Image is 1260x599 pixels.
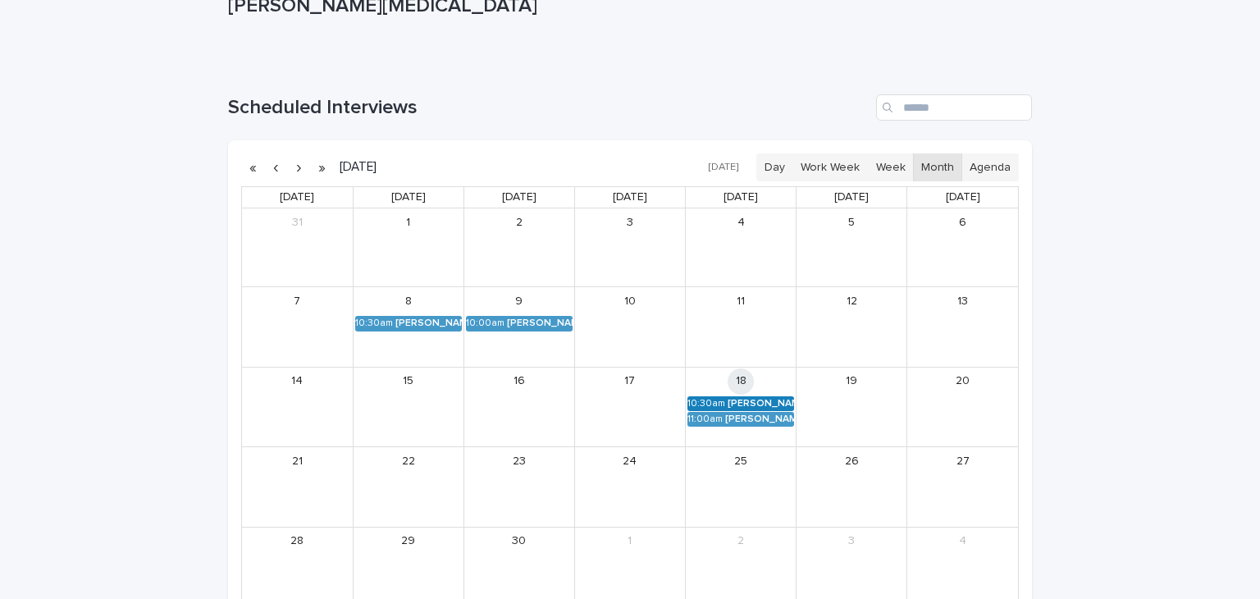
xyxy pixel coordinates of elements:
[867,153,913,181] button: Week
[907,208,1018,287] td: September 6, 2025
[507,318,573,329] div: [PERSON_NAME] (Round 2)
[950,209,976,235] a: September 6, 2025
[395,288,422,314] a: September 8, 2025
[242,287,353,367] td: September 7, 2025
[284,368,310,395] a: September 14, 2025
[728,528,754,555] a: October 2, 2025
[574,447,685,527] td: September 24, 2025
[687,398,725,409] div: 10:30am
[907,447,1018,527] td: September 27, 2025
[686,367,797,446] td: September 18, 2025
[395,528,422,555] a: September 29, 2025
[310,154,333,181] button: Next year
[395,209,422,235] a: September 1, 2025
[961,153,1019,181] button: Agenda
[838,288,865,314] a: September 12, 2025
[353,447,463,527] td: September 22, 2025
[907,367,1018,446] td: September 20, 2025
[913,153,962,181] button: Month
[792,153,868,181] button: Work Week
[395,448,422,474] a: September 22, 2025
[242,367,353,446] td: September 14, 2025
[686,447,797,527] td: September 25, 2025
[353,367,463,446] td: September 15, 2025
[725,414,794,425] div: [PERSON_NAME] (Round 2)
[687,414,723,425] div: 11:00am
[333,161,377,173] h2: [DATE]
[241,154,264,181] button: Previous year
[463,447,574,527] td: September 23, 2025
[728,288,754,314] a: September 11, 2025
[463,287,574,367] td: September 9, 2025
[388,187,429,208] a: Monday
[728,398,794,409] div: [PERSON_NAME] (Round 2)
[284,528,310,555] a: September 28, 2025
[353,287,463,367] td: September 8, 2025
[284,448,310,474] a: September 21, 2025
[838,528,865,555] a: October 3, 2025
[728,209,754,235] a: September 4, 2025
[264,154,287,181] button: Previous month
[797,447,907,527] td: September 26, 2025
[797,287,907,367] td: September 12, 2025
[242,208,353,287] td: August 31, 2025
[838,368,865,395] a: September 19, 2025
[463,208,574,287] td: September 2, 2025
[701,156,746,180] button: [DATE]
[466,318,504,329] div: 10:00am
[617,288,643,314] a: September 10, 2025
[686,287,797,367] td: September 11, 2025
[284,209,310,235] a: August 31, 2025
[950,448,976,474] a: September 27, 2025
[797,208,907,287] td: September 5, 2025
[506,528,532,555] a: September 30, 2025
[756,153,793,181] button: Day
[287,154,310,181] button: Next month
[617,368,643,395] a: September 17, 2025
[355,318,393,329] div: 10:30am
[838,209,865,235] a: September 5, 2025
[506,368,532,395] a: September 16, 2025
[395,368,422,395] a: September 15, 2025
[574,367,685,446] td: September 17, 2025
[276,187,317,208] a: Sunday
[950,528,976,555] a: October 4, 2025
[686,208,797,287] td: September 4, 2025
[506,448,532,474] a: September 23, 2025
[907,287,1018,367] td: September 13, 2025
[574,287,685,367] td: September 10, 2025
[943,187,984,208] a: Saturday
[950,368,976,395] a: September 20, 2025
[617,528,643,555] a: October 1, 2025
[395,318,462,329] div: [PERSON_NAME] Baby (Round 2)
[728,448,754,474] a: September 25, 2025
[499,187,540,208] a: Tuesday
[506,209,532,235] a: September 2, 2025
[797,367,907,446] td: September 19, 2025
[228,96,870,120] h1: Scheduled Interviews
[353,208,463,287] td: September 1, 2025
[617,448,643,474] a: September 24, 2025
[609,187,651,208] a: Wednesday
[284,288,310,314] a: September 7, 2025
[838,448,865,474] a: September 26, 2025
[574,208,685,287] td: September 3, 2025
[506,288,532,314] a: September 9, 2025
[617,209,643,235] a: September 3, 2025
[876,94,1032,121] input: Search
[463,367,574,446] td: September 16, 2025
[242,447,353,527] td: September 21, 2025
[950,288,976,314] a: September 13, 2025
[831,187,872,208] a: Friday
[728,368,754,395] a: September 18, 2025
[720,187,761,208] a: Thursday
